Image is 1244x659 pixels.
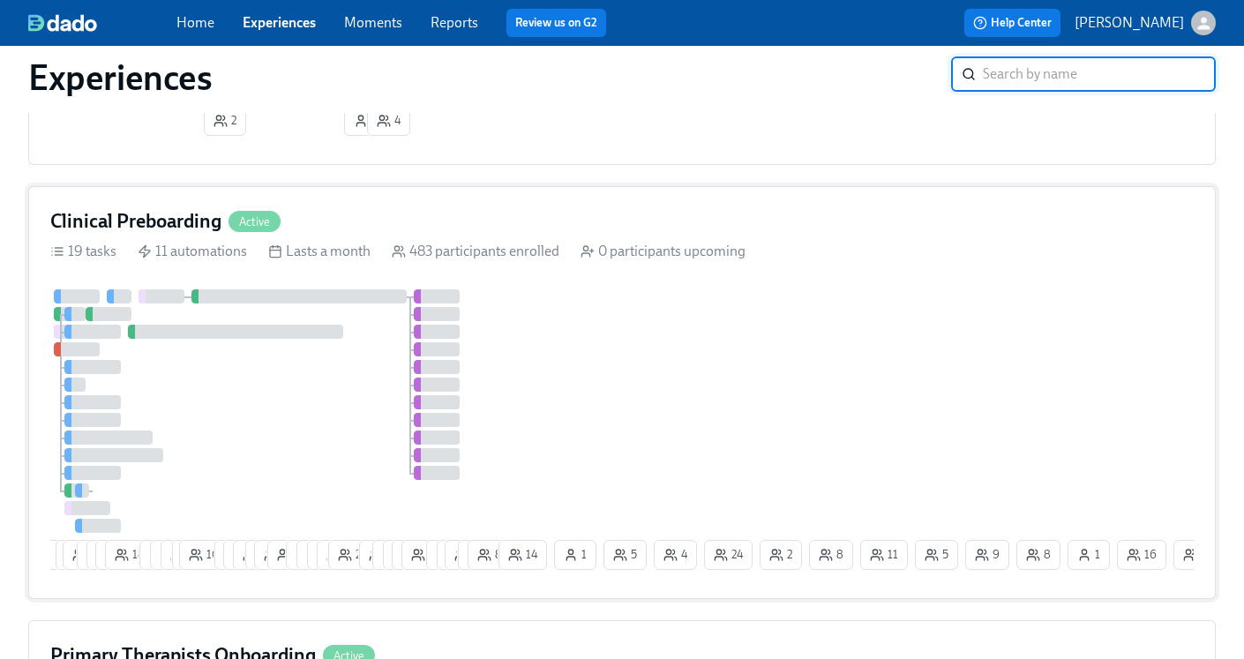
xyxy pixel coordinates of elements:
button: 5 [172,540,215,570]
span: Active [229,215,281,228]
button: 4 [437,540,480,570]
div: 483 participants enrolled [392,242,559,261]
button: 2 [204,106,246,136]
span: 6 [382,546,407,564]
span: 9 [975,546,1000,564]
button: 3 [267,540,311,570]
button: 1 [344,106,386,136]
span: 9 [149,546,174,564]
button: 24 [704,540,753,570]
button: 16 [317,540,366,570]
span: 5 [925,546,948,564]
span: 11 [454,546,483,564]
a: Home [176,14,214,31]
span: 14 [508,546,537,564]
button: Review us on G2 [506,9,606,37]
button: 8 [809,540,853,570]
span: 2 [214,112,236,130]
span: 5 [613,546,637,564]
span: 11 [306,546,334,564]
span: 4 [663,546,687,564]
div: 11 automations [138,242,247,261]
span: 8 [477,546,502,564]
div: 19 tasks [50,242,116,261]
span: 1 [564,546,587,564]
button: 3 [1173,540,1217,570]
p: [PERSON_NAME] [1075,13,1184,33]
span: 18 [115,546,145,564]
a: Experiences [243,14,316,31]
button: 7 [214,540,257,570]
button: 16 [401,540,451,570]
span: 9 [160,546,184,564]
button: Help Center [964,9,1060,37]
button: 11 [860,540,908,570]
button: 25 [328,540,377,570]
button: 14 [392,540,440,570]
div: Lasts a month [268,242,371,261]
h4: Clinical Preboarding [50,208,221,235]
button: 1 [426,540,468,570]
span: 16 [326,546,356,564]
span: 11 [296,546,324,564]
span: 2 [769,546,792,564]
span: 9 [170,546,195,564]
button: 11 [445,540,492,570]
span: 19 [72,546,102,564]
button: 4 [654,540,697,570]
span: Help Center [973,14,1052,32]
button: 16 [1117,540,1166,570]
span: 1 [1077,546,1100,564]
span: 24 [264,546,293,564]
a: Review us on G2 [515,14,597,32]
button: 2 [760,540,802,570]
div: 0 participants upcoming [581,242,746,261]
button: [PERSON_NAME] [1075,11,1216,35]
button: 7 [458,540,500,570]
input: Search by name [983,56,1216,92]
button: 19 [63,540,112,570]
a: Clinical PreboardingActive19 tasks 11 automations Lasts a month 483 participants enrolled 0 parti... [28,186,1216,599]
button: 18 [105,540,154,570]
button: 8 [86,540,131,570]
button: 10 [359,540,408,570]
button: 6 [383,540,427,570]
button: 15 [233,540,281,570]
button: 9 [965,540,1009,570]
a: Reports [431,14,478,31]
span: 3 [1183,546,1207,564]
span: 1 [354,112,377,130]
button: 9 [139,540,184,570]
button: 6 [245,540,289,570]
span: 4 [377,112,401,130]
button: 11 [296,540,344,570]
button: 5 [915,540,958,570]
span: 24 [714,546,743,564]
button: 12 [95,540,143,570]
button: 5 [603,540,647,570]
button: 8 [1016,540,1060,570]
span: 16 [1127,546,1157,564]
span: 16 [411,546,441,564]
img: dado [28,14,97,32]
button: 10 [179,540,229,570]
button: 24 [254,540,303,570]
button: 7 [77,540,119,570]
button: 9 [161,540,205,570]
span: 4 [55,546,79,564]
span: 11 [870,546,898,564]
button: 14 [498,540,547,570]
button: 17 [223,540,270,570]
a: dado [28,14,176,32]
span: 15 [243,546,272,564]
button: 8 [468,540,512,570]
h1: Experiences [28,56,213,99]
span: 25 [338,546,367,564]
button: 4 [367,106,410,136]
span: 8 [819,546,843,564]
span: 10 [369,546,399,564]
span: 10 [189,546,219,564]
button: 1 [554,540,596,570]
button: 9 [150,540,194,570]
span: 8 [1026,546,1051,564]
